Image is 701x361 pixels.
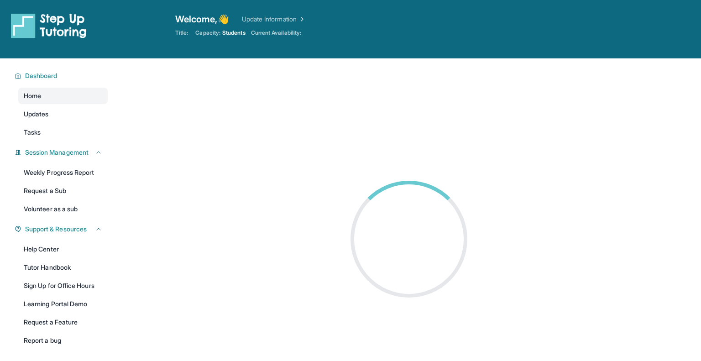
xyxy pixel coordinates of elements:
[18,88,108,104] a: Home
[18,277,108,294] a: Sign Up for Office Hours
[195,29,220,37] span: Capacity:
[242,15,306,24] a: Update Information
[25,71,58,80] span: Dashboard
[251,29,301,37] span: Current Availability:
[18,164,108,181] a: Weekly Progress Report
[24,128,41,137] span: Tasks
[24,110,49,119] span: Updates
[18,296,108,312] a: Learning Portal Demo
[25,225,87,234] span: Support & Resources
[21,71,102,80] button: Dashboard
[18,106,108,122] a: Updates
[18,259,108,276] a: Tutor Handbook
[21,148,102,157] button: Session Management
[18,124,108,141] a: Tasks
[11,13,87,38] img: logo
[18,314,108,330] a: Request a Feature
[297,15,306,24] img: Chevron Right
[18,201,108,217] a: Volunteer as a sub
[25,148,89,157] span: Session Management
[18,332,108,349] a: Report a bug
[18,241,108,257] a: Help Center
[175,29,188,37] span: Title:
[18,183,108,199] a: Request a Sub
[222,29,246,37] span: Students
[21,225,102,234] button: Support & Resources
[24,91,41,100] span: Home
[175,13,229,26] span: Welcome, 👋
